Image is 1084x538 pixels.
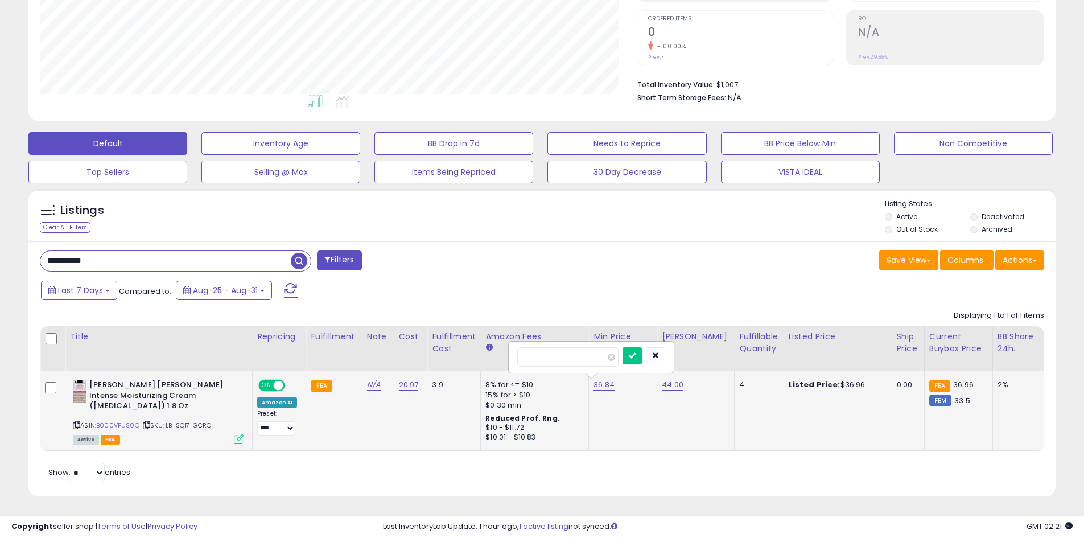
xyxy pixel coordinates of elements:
a: 1 active listing [519,521,568,532]
div: Clear All Filters [40,222,90,233]
label: Out of Stock [896,224,938,234]
button: 30 Day Decrease [547,161,706,183]
div: 0.00 [897,380,916,390]
a: 20.97 [399,379,419,391]
div: 8% for <= $10 [485,380,580,390]
label: Active [896,212,917,221]
a: Terms of Use [97,521,146,532]
div: Amazon Fees [485,331,584,343]
div: $36.96 [789,380,883,390]
div: Title [70,331,248,343]
button: Non Competitive [894,132,1053,155]
div: Last InventoryLab Update: 1 hour ago, not synced. [383,521,1073,532]
span: FBA [101,435,120,445]
a: N/A [367,379,381,391]
button: VISTA IDEAL [721,161,880,183]
strong: Copyright [11,521,53,532]
button: Save View [879,250,938,270]
h5: Listings [60,203,104,219]
button: BB Price Below Min [721,132,880,155]
div: 15% for > $10 [485,390,580,400]
button: Last 7 Days [41,281,117,300]
div: Cost [399,331,423,343]
div: seller snap | | [11,521,197,532]
a: B000VFUS0Q [96,421,139,430]
button: BB Drop in 7d [374,132,533,155]
small: FBM [929,395,951,406]
div: [PERSON_NAME] [662,331,729,343]
b: [PERSON_NAME] [PERSON_NAME] Intense Moisturizing Cream ([MEDICAL_DATA]) 1.8 Oz [89,380,228,414]
div: Amazon AI [257,397,297,408]
span: ON [259,381,274,391]
small: Amazon Fees. [485,343,492,353]
span: Columns [947,254,983,266]
div: Listed Price [789,331,887,343]
span: | SKU: LB-SQI7-GCRQ [141,421,211,430]
label: Archived [982,224,1012,234]
button: Default [28,132,187,155]
a: 36.84 [593,379,615,391]
a: Privacy Policy [147,521,197,532]
span: 2025-09-10 02:21 GMT [1027,521,1073,532]
span: 36.96 [953,379,974,390]
small: Prev: 29.88% [858,54,888,60]
div: $10.01 - $10.83 [485,433,580,442]
a: 44.00 [662,379,683,391]
button: Actions [995,250,1044,270]
button: Top Sellers [28,161,187,183]
div: Repricing [257,331,301,343]
b: Total Inventory Value: [637,80,715,89]
span: Aug-25 - Aug-31 [193,285,258,296]
span: Show: entries [48,467,130,478]
button: Aug-25 - Aug-31 [176,281,272,300]
small: FBA [311,380,332,392]
span: ROI [858,16,1044,22]
span: Ordered Items [648,16,834,22]
div: ASIN: [73,380,244,443]
button: Filters [317,250,361,270]
small: Prev: 7 [648,54,663,60]
button: Inventory Age [201,132,360,155]
button: Needs to Reprice [547,132,706,155]
img: 41FpWdZFLoL._SL40_.jpg [73,380,86,403]
b: Listed Price: [789,379,840,390]
span: 33.5 [954,395,970,406]
div: 2% [998,380,1035,390]
p: Listing States: [885,199,1056,210]
span: N/A [728,92,741,103]
span: Last 7 Days [58,285,103,296]
h2: N/A [858,26,1044,41]
span: All listings currently available for purchase on Amazon [73,435,99,445]
div: Fulfillment Cost [432,331,476,355]
div: $0.30 min [485,400,580,410]
span: OFF [283,381,302,391]
h2: 0 [648,26,834,41]
div: Fulfillment [311,331,357,343]
small: FBA [929,380,950,392]
b: Reduced Prof. Rng. [485,413,560,423]
div: $10 - $11.72 [485,423,580,433]
li: $1,007 [637,77,1036,91]
small: -100.00% [653,42,686,51]
div: Preset: [257,410,297,436]
div: Current Buybox Price [929,331,988,355]
div: BB Share 24h. [998,331,1039,355]
div: Fulfillable Quantity [739,331,778,355]
div: Ship Price [897,331,920,355]
label: Deactivated [982,212,1024,221]
button: Columns [940,250,994,270]
div: 4 [739,380,774,390]
div: Min Price [593,331,652,343]
button: Selling @ Max [201,161,360,183]
button: Items Being Repriced [374,161,533,183]
span: Compared to: [119,286,171,297]
div: 3.9 [432,380,472,390]
div: Displaying 1 to 1 of 1 items [954,310,1044,321]
b: Short Term Storage Fees: [637,93,726,102]
div: Note [367,331,389,343]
